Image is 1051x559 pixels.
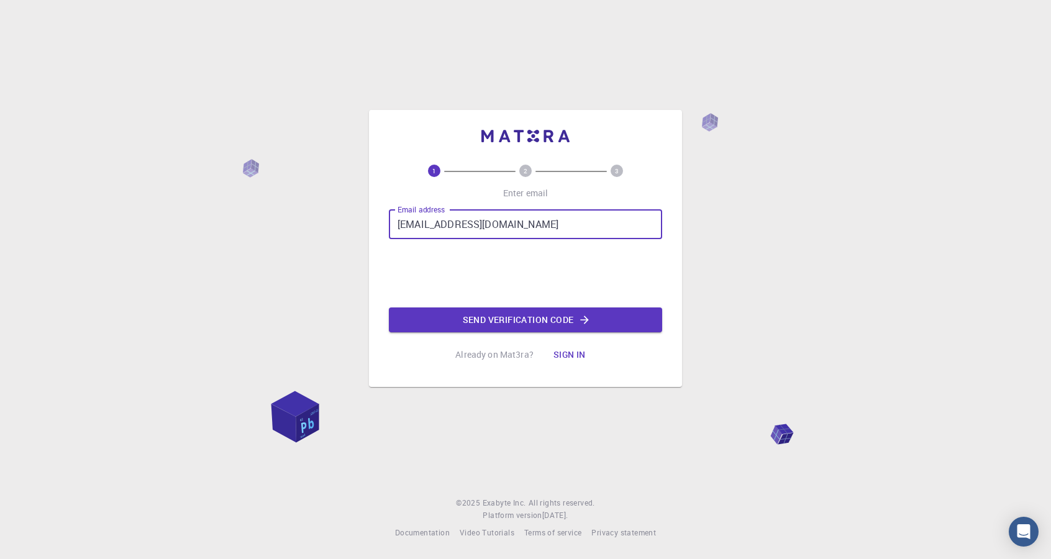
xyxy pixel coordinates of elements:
[503,187,548,199] p: Enter email
[483,498,526,507] span: Exabyte Inc.
[460,527,514,537] span: Video Tutorials
[544,342,596,367] button: Sign in
[398,204,445,215] label: Email address
[524,527,581,537] span: Terms of service
[395,527,450,539] a: Documentation
[483,497,526,509] a: Exabyte Inc.
[591,527,656,537] span: Privacy statement
[542,510,568,520] span: [DATE] .
[389,307,662,332] button: Send verification code
[524,527,581,539] a: Terms of service
[591,527,656,539] a: Privacy statement
[542,509,568,522] a: [DATE].
[615,166,619,175] text: 3
[524,166,527,175] text: 2
[395,527,450,537] span: Documentation
[432,166,436,175] text: 1
[431,249,620,298] iframe: reCAPTCHA
[456,497,482,509] span: © 2025
[529,497,595,509] span: All rights reserved.
[455,348,534,361] p: Already on Mat3ra?
[1009,517,1039,547] div: Open Intercom Messenger
[483,509,542,522] span: Platform version
[460,527,514,539] a: Video Tutorials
